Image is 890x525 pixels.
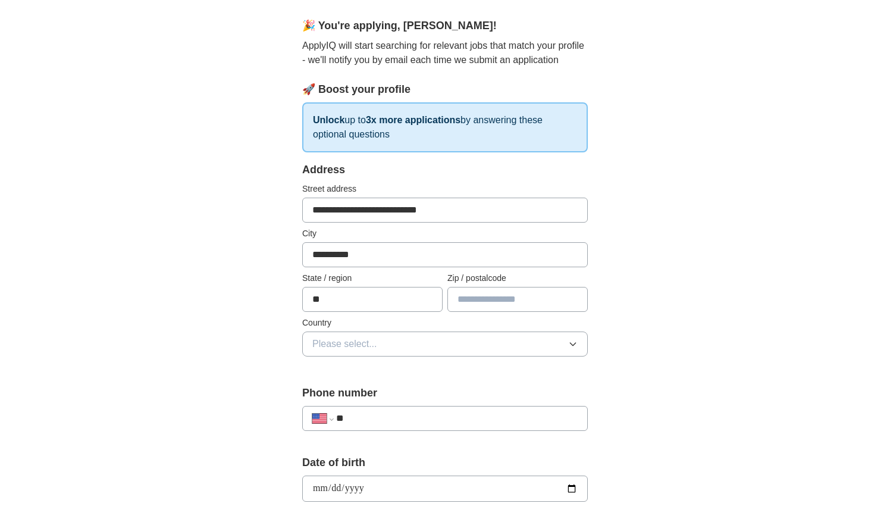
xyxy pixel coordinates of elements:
button: Please select... [302,332,588,357]
div: Address [302,162,588,178]
span: Please select... [312,337,377,351]
div: 🎉 You're applying , [PERSON_NAME] ! [302,18,588,34]
label: Country [302,317,588,329]
label: Street address [302,183,588,195]
div: 🚀 Boost your profile [302,82,588,98]
label: Date of birth [302,455,588,471]
label: State / region [302,272,443,285]
label: City [302,227,588,240]
p: ApplyIQ will start searching for relevant jobs that match your profile - we'll notify you by emai... [302,39,588,67]
p: up to by answering these optional questions [302,102,588,152]
strong: 3x more applications [366,115,460,125]
strong: Unlock [313,115,344,125]
label: Phone number [302,385,588,401]
label: Zip / postalcode [447,272,588,285]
